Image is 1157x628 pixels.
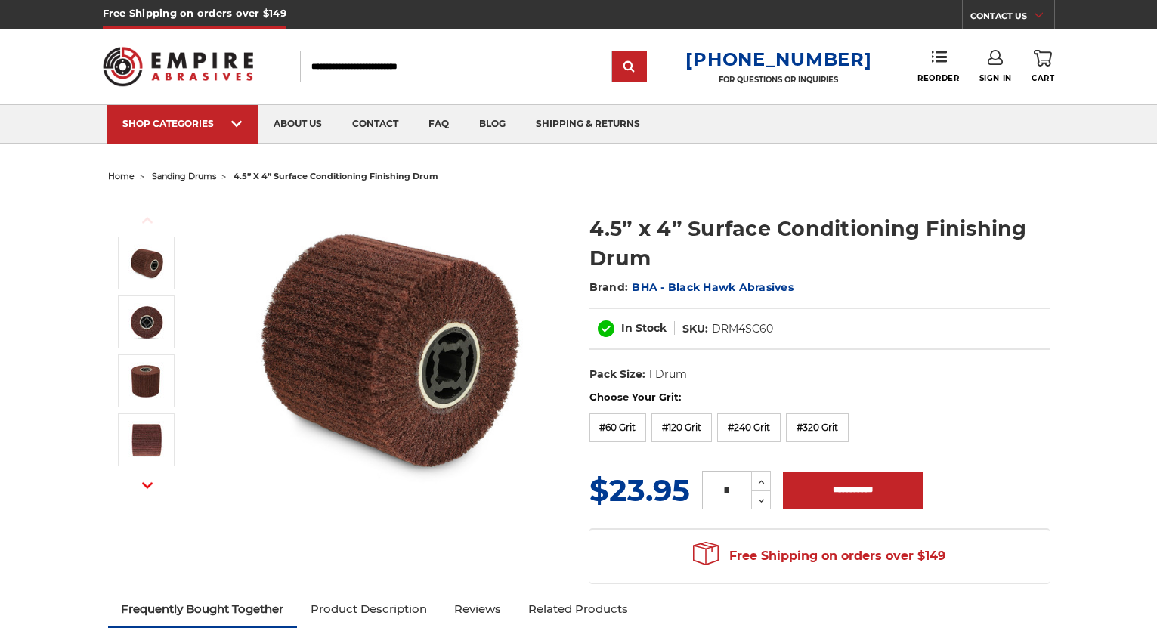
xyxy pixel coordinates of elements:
a: blog [464,105,521,144]
a: Frequently Bought Together [108,592,298,626]
label: Choose Your Grit: [589,390,1050,405]
button: Next [129,469,166,502]
a: home [108,171,135,181]
dd: DRM4SC60 [712,321,773,337]
span: Reorder [917,73,959,83]
a: Product Description [297,592,441,626]
img: 4.5” x 4” Surface Conditioning Finishing Drum [128,421,166,459]
dd: 1 Drum [648,367,687,382]
span: Sign In [979,73,1012,83]
dt: SKU: [682,321,708,337]
a: Reviews [441,592,515,626]
img: Empire Abrasives [103,37,254,96]
h1: 4.5” x 4” Surface Conditioning Finishing Drum [589,214,1050,273]
a: contact [337,105,413,144]
input: Submit [614,52,645,82]
a: faq [413,105,464,144]
span: Brand: [589,280,629,294]
span: Free Shipping on orders over $149 [693,541,945,571]
a: BHA - Black Hawk Abrasives [632,280,794,294]
a: Related Products [515,592,642,626]
a: [PHONE_NUMBER] [685,48,871,70]
img: 4.5" x 4" Surface Conditioning Finishing Drum - 3/4 Inch Quad Key Arbor [128,303,166,341]
a: about us [258,105,337,144]
p: FOR QUESTIONS OR INQUIRIES [685,75,871,85]
a: Cart [1032,50,1054,83]
a: Reorder [917,50,959,82]
img: 4.5 Inch Surface Conditioning Finishing Drum [128,244,166,282]
a: CONTACT US [970,8,1054,29]
span: Cart [1032,73,1054,83]
div: SHOP CATEGORIES [122,118,243,129]
img: Non Woven Finishing Sanding Drum [128,362,166,400]
a: sanding drums [152,171,216,181]
img: 4.5 Inch Surface Conditioning Finishing Drum [237,198,540,500]
span: $23.95 [589,472,690,509]
dt: Pack Size: [589,367,645,382]
a: shipping & returns [521,105,655,144]
span: In Stock [621,321,667,335]
span: 4.5” x 4” surface conditioning finishing drum [234,171,438,181]
button: Previous [129,204,166,237]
